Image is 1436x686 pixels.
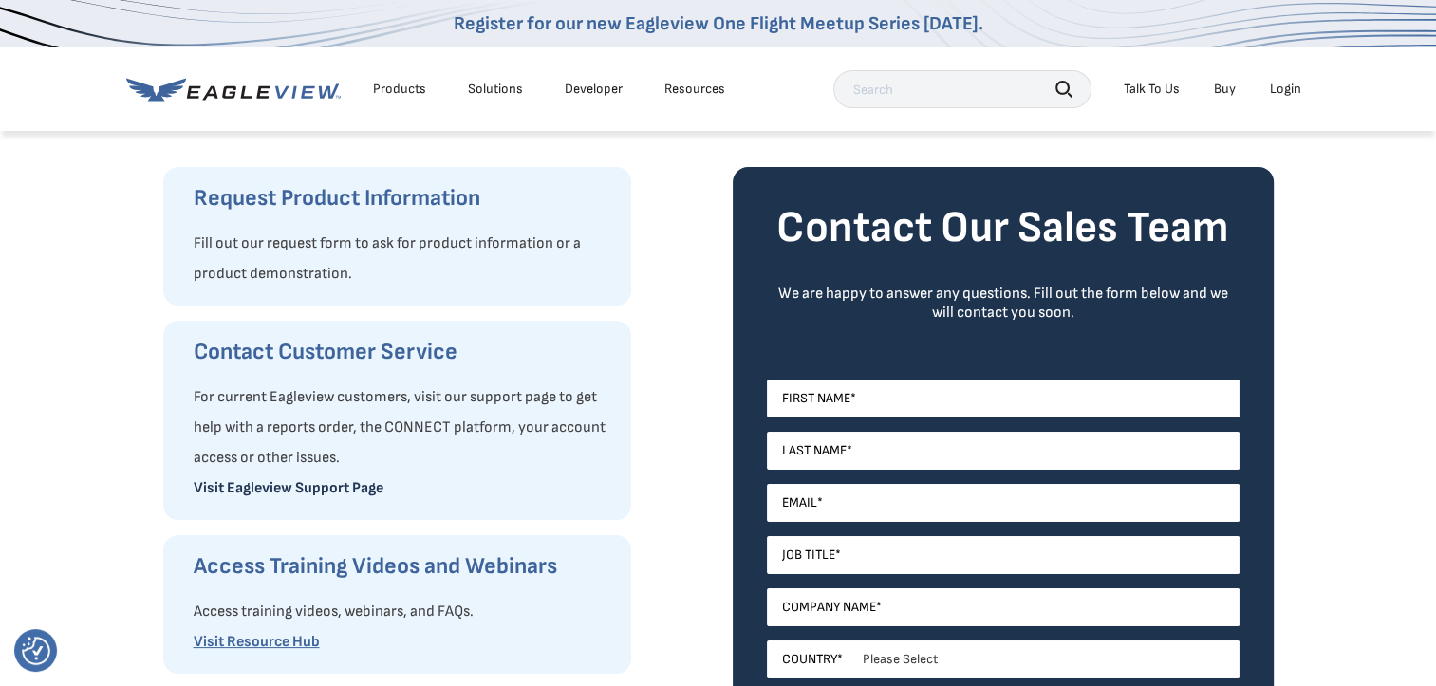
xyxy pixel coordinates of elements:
[833,70,1091,108] input: Search
[1214,81,1236,98] a: Buy
[664,81,725,98] div: Resources
[1270,81,1301,98] div: Login
[565,81,623,98] a: Developer
[22,637,50,665] button: Consent Preferences
[194,382,612,473] p: For current Eagleview customers, visit our support page to get help with a reports order, the CON...
[22,637,50,665] img: Revisit consent button
[454,12,983,35] a: Register for our new Eagleview One Flight Meetup Series [DATE].
[194,633,320,651] a: Visit Resource Hub
[194,337,612,367] h3: Contact Customer Service
[1124,81,1180,98] div: Talk To Us
[194,183,612,213] h3: Request Product Information
[194,551,612,582] h3: Access Training Videos and Webinars
[468,81,523,98] div: Solutions
[194,229,612,289] p: Fill out our request form to ask for product information or a product demonstration.
[373,81,426,98] div: Products
[194,479,383,497] a: Visit Eagleview Support Page
[194,597,612,627] p: Access training videos, webinars, and FAQs.
[776,202,1229,254] strong: Contact Our Sales Team
[767,285,1240,323] div: We are happy to answer any questions. Fill out the form below and we will contact you soon.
